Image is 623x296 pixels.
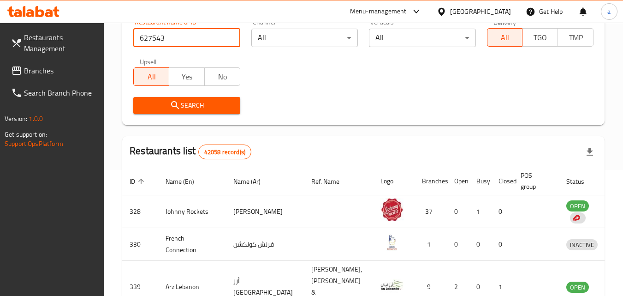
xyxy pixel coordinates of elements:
button: No [204,67,240,86]
span: 1.0.0 [29,113,43,125]
button: TGO [522,28,558,47]
h2: Restaurants list [130,144,251,159]
button: Search [133,97,240,114]
span: Branches [24,65,97,76]
th: Busy [469,167,491,195]
th: Logo [373,167,415,195]
span: Search [141,100,232,111]
span: Restaurants Management [24,32,97,54]
span: Name (Ar) [233,176,273,187]
span: Name (En) [166,176,206,187]
img: delivery hero logo [572,214,580,222]
span: All [491,31,519,44]
label: Delivery [493,19,516,25]
span: ID [130,176,147,187]
span: Status [566,176,596,187]
span: TMP [562,31,590,44]
img: Johnny Rockets [380,198,403,221]
a: Support.OpsPlatform [5,138,63,150]
th: Open [447,167,469,195]
div: Menu-management [350,6,407,17]
td: 0 [469,228,491,261]
span: INACTIVE [566,240,598,250]
td: 1 [469,195,491,228]
td: فرنش كونكشن [226,228,304,261]
td: 1 [415,228,447,261]
td: 0 [447,195,469,228]
div: Indicates that the vendor menu management has been moved to DH Catalog service [570,212,586,224]
div: Total records count [198,145,251,159]
button: All [487,28,523,47]
span: TGO [526,31,554,44]
div: All [369,29,475,47]
span: OPEN [566,201,589,211]
a: Search Branch Phone [4,82,104,104]
td: 0 [491,228,513,261]
span: No [208,70,237,84]
a: Branches [4,60,104,82]
input: Search for restaurant name or ID.. [133,29,240,47]
span: 42058 record(s) [199,148,251,157]
td: 328 [122,195,158,228]
span: Yes [173,70,201,84]
div: Export file [579,141,601,163]
div: All [251,29,358,47]
th: Closed [491,167,513,195]
span: All [137,70,166,84]
td: French Connection [158,228,226,261]
span: a [607,6,611,17]
td: 330 [122,228,158,261]
span: Ref. Name [311,176,351,187]
button: Yes [169,67,205,86]
img: French Connection [380,231,403,254]
span: Version: [5,113,27,125]
span: Search Branch Phone [24,87,97,98]
td: Johnny Rockets [158,195,226,228]
td: [PERSON_NAME] [226,195,304,228]
div: OPEN [566,200,589,211]
td: 0 [491,195,513,228]
td: 0 [447,228,469,261]
span: OPEN [566,282,589,293]
div: [GEOGRAPHIC_DATA] [450,6,511,17]
div: OPEN [566,282,589,293]
button: All [133,67,169,86]
span: POS group [521,170,548,192]
td: 37 [415,195,447,228]
a: Restaurants Management [4,26,104,60]
th: Branches [415,167,447,195]
span: Get support on: [5,128,47,140]
button: TMP [558,28,593,47]
label: Upsell [140,58,157,65]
